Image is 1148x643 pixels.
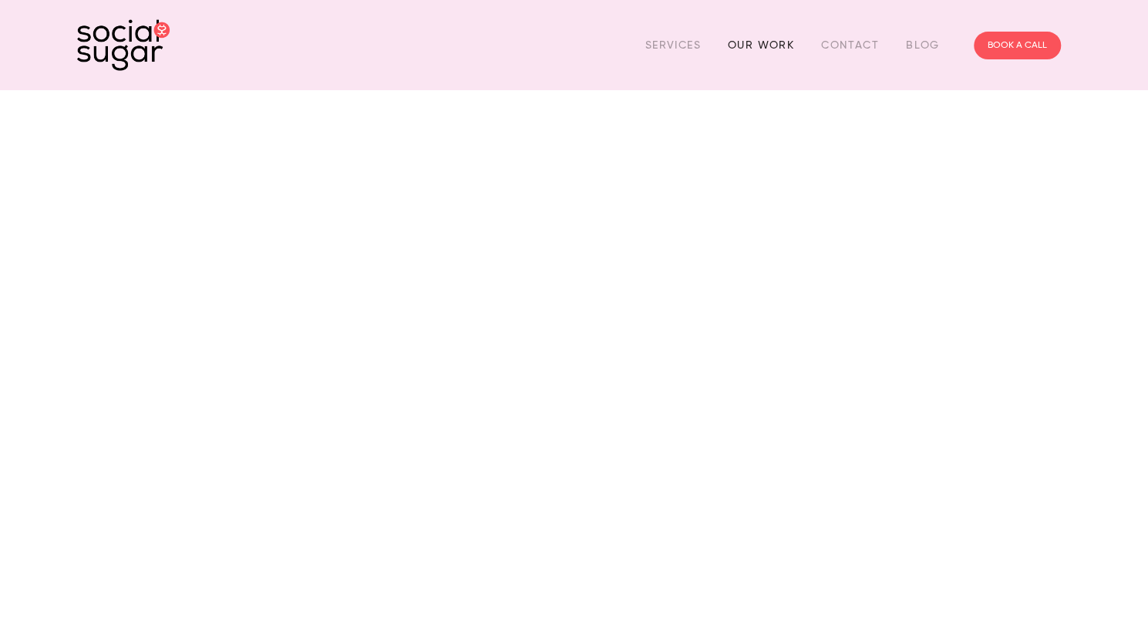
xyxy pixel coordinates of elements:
[906,33,940,57] a: Blog
[77,19,170,71] img: SocialSugar
[645,33,701,57] a: Services
[728,33,794,57] a: Our Work
[821,33,879,57] a: Contact
[974,32,1061,59] a: BOOK A CALL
